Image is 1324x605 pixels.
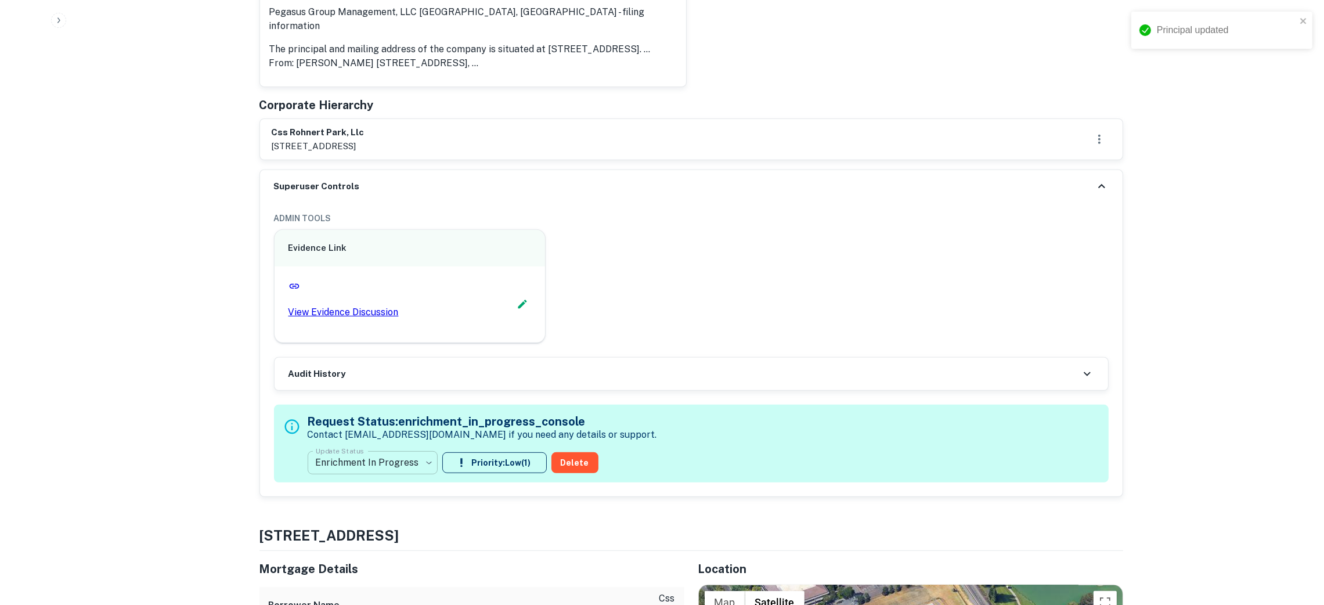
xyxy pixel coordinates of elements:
[1266,512,1324,568] iframe: Chat Widget
[551,452,598,473] button: Delete
[288,305,399,319] p: View Evidence Discussion
[272,126,365,139] h6: css rohnert park, llc
[698,560,1123,578] h5: Location
[308,428,657,442] p: Contact [EMAIL_ADDRESS][DOMAIN_NAME] if you need any details or support.
[272,139,365,153] p: [STREET_ADDRESS]
[259,96,374,114] h5: Corporate Hierarchy
[1157,23,1296,37] div: Principal updated
[288,280,399,329] a: View Evidence Discussion
[259,560,684,578] h5: Mortgage Details
[308,413,657,430] h5: Request Status: enrichment_in_progress_console
[259,525,1123,546] h4: [STREET_ADDRESS]
[269,42,677,70] p: The principal and mailing address of the company is situated at [STREET_ADDRESS]. ... From: [PERS...
[308,446,438,479] div: Enrichment In Progress
[269,5,677,33] p: Pegasus Group Management, LLC [GEOGRAPHIC_DATA], [GEOGRAPHIC_DATA] - filing information
[288,242,532,255] h6: Evidence Link
[1300,16,1308,27] button: close
[274,212,1109,225] h6: ADMIN TOOLS
[316,446,364,456] label: Update Status
[442,452,547,473] button: Priority:Low(1)
[274,180,360,193] h6: Superuser Controls
[514,296,531,313] button: Edit Slack Link
[288,368,346,381] h6: Audit History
